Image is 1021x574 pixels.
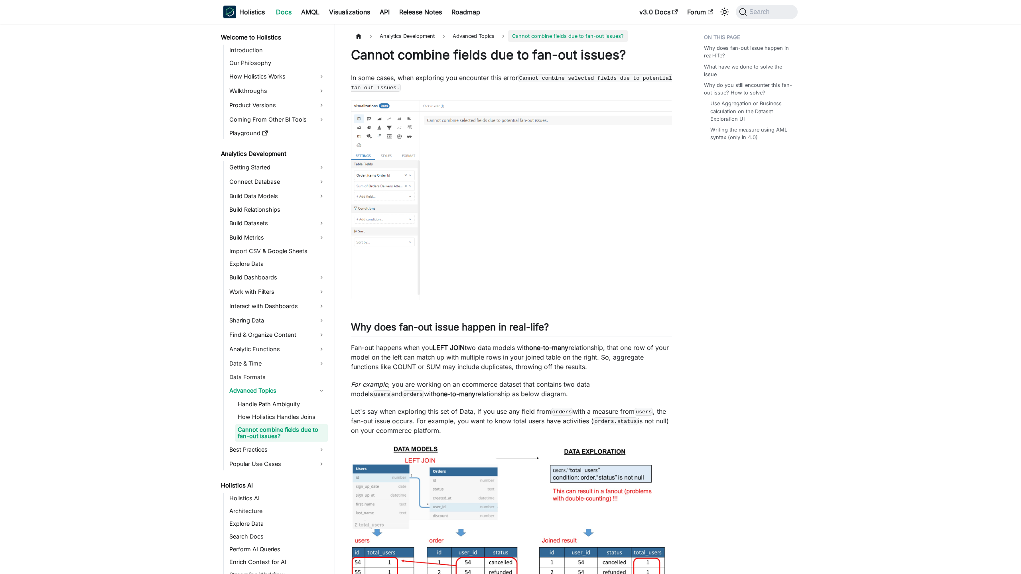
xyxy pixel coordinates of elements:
strong: LEFT JOIN [433,344,465,352]
a: Why do you still encounter this fan-out issue? How to solve? [704,81,793,96]
a: Getting Started [227,161,328,174]
strong: one-to-many [529,344,568,352]
nav: Docs sidebar [215,24,335,574]
a: Build Dashboards [227,271,328,284]
a: Introduction [227,45,328,56]
a: Holistics AI [219,480,328,491]
a: How Holistics Handles Joins [235,411,328,423]
a: Build Data Models [227,190,328,202]
a: Build Relationships [227,204,328,215]
a: Sharing Data [227,314,328,327]
button: Search (Command+K) [736,5,798,19]
a: Writing the measure using AML syntax (only in 4.0) [710,126,790,141]
span: Advanced Topics [449,30,499,42]
a: How Holistics Works [227,70,328,83]
a: Home page [351,30,366,42]
a: Data Formats [227,372,328,383]
a: Our Philosophy [227,57,328,69]
a: AMQL [296,6,324,18]
a: API [375,6,394,18]
a: Search Docs [227,531,328,542]
a: Use Aggregation or Business calculation on the Dataset Exploration UI [710,100,790,123]
a: Date & Time [227,357,328,370]
a: What have we done to solve the issue [704,63,793,78]
b: Holistics [239,7,265,17]
p: Fan-out happens when you two data models with relationship, that one row of your model on the lef... [351,343,672,372]
a: Analytic Functions [227,343,328,356]
code: orders [551,408,573,416]
h2: Why does fan-out issue happen in real-life? [351,321,672,336]
code: orders [402,390,424,398]
a: Connect Database [227,175,328,188]
a: Enrich Context for AI [227,556,328,568]
a: Visualizations [324,6,375,18]
a: Import CSV & Google Sheets [227,246,328,257]
a: HolisticsHolisticsHolistics [223,6,265,18]
a: Forum [682,6,718,18]
h1: Cannot combine fields due to fan-out issues? [351,47,672,63]
span: Analytics Development [376,30,439,42]
a: Explore Data [227,258,328,269]
p: In some cases, when exploring you encounter this error [351,73,672,92]
a: Architecture [227,505,328,517]
a: Walkthroughs [227,85,328,97]
a: Advanced Topics [227,384,328,397]
code: users [635,408,653,416]
p: Let's say when exploring this set of Data, if you use any field from with a measure from , the fa... [351,407,672,435]
a: Perform AI Queries [227,544,328,555]
strong: one-to-many [436,390,475,398]
code: orders.status [593,417,638,425]
a: Work with Filters [227,285,328,298]
a: Roadmap [447,6,485,18]
code: users [373,390,391,398]
a: Build Datasets [227,217,328,230]
a: Docs [271,6,296,18]
a: Coming From Other BI Tools [227,113,328,126]
a: Interact with Dashboards [227,300,328,313]
a: Find & Organize Content [227,328,328,341]
span: Search [747,8,775,16]
a: Build Metrics [227,231,328,244]
p: , you are working on an ecommerce dataset that contains two data models and with relationship as ... [351,379,672,399]
a: Best Practices [227,443,328,456]
button: Switch between dark and light mode (currently system mode) [718,6,731,18]
a: Explore Data [227,518,328,529]
img: Holistics [223,6,236,18]
a: Cannot combine fields due to fan-out issues? [235,424,328,442]
a: Why does fan-out issue happen in real-life? [704,44,793,59]
a: v3.0 Docs [635,6,682,18]
a: Playground [227,128,328,139]
a: Handle Path Ambiguity [235,399,328,410]
span: Cannot combine fields due to fan-out issues? [508,30,628,42]
a: Analytics Development [219,148,328,159]
a: Popular Use Cases [227,458,328,470]
a: Release Notes [394,6,447,18]
a: Welcome to Holistics [219,32,328,43]
a: Product Versions [227,99,328,112]
a: Holistics AI [227,493,328,504]
em: For example [351,380,388,388]
nav: Breadcrumbs [351,30,672,42]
